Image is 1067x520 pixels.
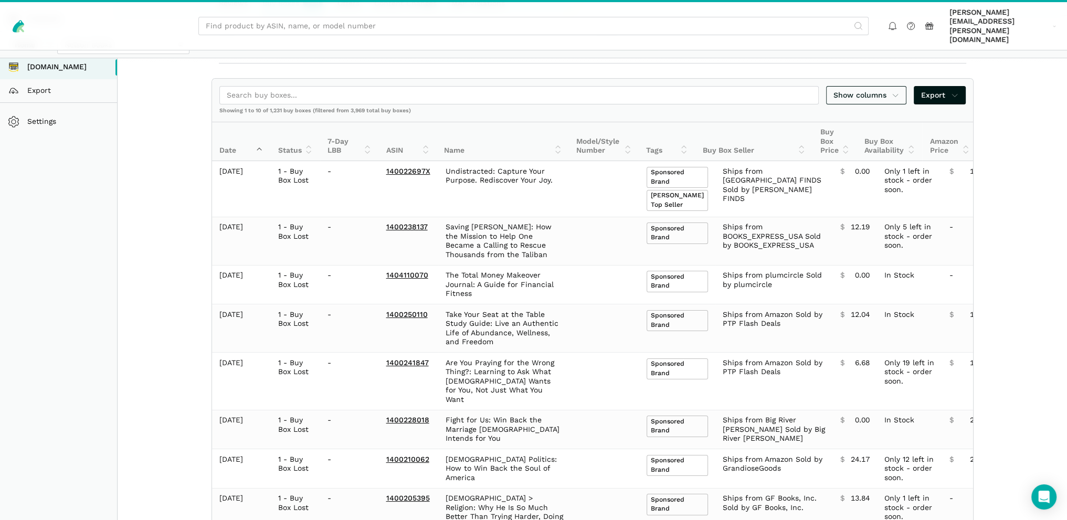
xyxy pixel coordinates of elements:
td: [DATE] [212,265,271,304]
span: 25.99 [970,416,989,425]
span: $ [840,222,844,232]
span: 6.68 [855,358,870,368]
td: [DATE] [212,217,271,265]
a: 140022697X [386,167,430,175]
td: The Total Money Makeover Journal: A Guide for Financial Fitness [438,265,571,304]
span: $ [840,358,844,368]
td: Ships from Amazon Sold by GrandioseGoods [715,449,833,489]
th: Amazon Price: activate to sort column ascending [922,122,977,161]
td: - [320,449,379,489]
span: $ [840,310,844,320]
td: Ships from Amazon Sold by PTP Flash Deals [715,353,833,410]
td: Ships from Amazon Sold by PTP Flash Deals [715,304,833,353]
th: Tags: activate to sort column ascending [639,122,695,161]
span: $ [949,416,954,425]
span: 12.64 [970,358,989,368]
td: - [320,265,379,304]
span: $ [840,167,844,176]
td: [DATE] [212,353,271,410]
td: Only 12 left in stock - order soon. [877,449,942,489]
span: $ [949,455,954,464]
td: 1 - Buy Box Lost [271,353,320,410]
th: Status: activate to sort column ascending [271,122,320,161]
td: Ships from [GEOGRAPHIC_DATA] FINDS Sold by [PERSON_NAME] FINDS [715,161,833,217]
span: [PERSON_NAME][EMAIL_ADDRESS][PERSON_NAME][DOMAIN_NAME] [949,8,1049,45]
td: In Stock [877,265,942,304]
a: 1400238137 [386,222,428,231]
td: 1 - Buy Box Lost [271,410,320,449]
span: Sponsored Brand [647,358,708,380]
td: - [320,353,379,410]
span: Sponsored Brand [647,271,708,292]
td: [DATE] [212,410,271,449]
div: Showing 1 to 10 of 1,231 buy boxes (filtered from 3,969 total buy boxes) [212,107,973,122]
td: Ships from BOOKS_EXPRESS_USA Sold by BOOKS_EXPRESS_USA [715,217,833,265]
span: Sponsored Brand [647,167,708,188]
span: Sponsored Brand [647,455,708,476]
td: - [942,265,996,304]
td: - [320,304,379,353]
a: Export [914,86,966,104]
th: ASIN: activate to sort column ascending [379,122,437,161]
td: - [320,410,379,449]
td: 1 - Buy Box Lost [271,217,320,265]
span: 24.17 [851,455,870,464]
a: Show columns [826,86,907,104]
a: 1400228018 [386,416,429,424]
span: $ [949,310,954,320]
span: $ [840,494,844,503]
span: Sponsored Brand [647,416,708,437]
td: Saving [PERSON_NAME]: How the Mission to Help One Became a Calling to Rescue Thousands from the T... [438,217,571,265]
td: 1 - Buy Box Lost [271,265,320,304]
th: Buy Box Seller: activate to sort column ascending [695,122,813,161]
td: Are You Praying for the Wrong Thing?: Learning to Ask What [DEMOGRAPHIC_DATA] Wants for You, Not ... [438,353,571,410]
a: [PERSON_NAME][EMAIL_ADDRESS][PERSON_NAME][DOMAIN_NAME] [946,6,1060,46]
span: $ [840,455,844,464]
span: Show columns [833,90,900,101]
td: Ships from plumcircle Sold by plumcircle [715,265,833,304]
span: 14.09 [970,167,989,176]
td: 1 - Buy Box Lost [271,449,320,489]
th: Model/Style Number: activate to sort column ascending [569,122,639,161]
span: 13.84 [851,494,870,503]
td: Fight for Us: Win Back the Marriage [DEMOGRAPHIC_DATA] Intends for You [438,410,571,449]
a: 1400210062 [386,455,429,463]
a: 1400205395 [386,494,430,502]
td: [DATE] [212,161,271,217]
a: 1404110070 [386,271,428,279]
td: [DEMOGRAPHIC_DATA] Politics: How to Win Back the Soul of America [438,449,571,489]
td: - [320,161,379,217]
span: [PERSON_NAME] Top Seller [647,190,708,211]
span: $ [840,416,844,425]
span: 0.00 [855,167,870,176]
span: 0.00 [855,271,870,280]
th: 7-Day LBB : activate to sort column ascending [320,122,379,161]
td: - [320,217,379,265]
span: 12.19 [851,222,870,232]
td: 1 - Buy Box Lost [271,161,320,217]
td: Only 5 left in stock - order soon. [877,217,942,265]
td: Only 19 left in stock - order soon. [877,353,942,410]
span: 0.00 [855,416,870,425]
td: Undistracted: Capture Your Purpose. Rediscover Your Joy. [438,161,571,217]
span: $ [949,358,954,368]
td: 1 - Buy Box Lost [271,304,320,353]
td: In Stock [877,304,942,353]
th: Buy Box Price: activate to sort column ascending [813,122,857,161]
span: 12.10 [970,310,989,320]
span: 12.04 [851,310,870,320]
span: Sponsored Brand [647,222,708,244]
a: 1400250110 [386,310,428,319]
td: [DATE] [212,449,271,489]
td: [DATE] [212,304,271,353]
input: Find product by ASIN, name, or model number [198,17,869,35]
td: Only 1 left in stock - order soon. [877,161,942,217]
td: Take Your Seat at the Table Study Guide: Live an Authentic Life of Abundance, Wellness, and Freedom [438,304,571,353]
th: Name: activate to sort column ascending [437,122,569,161]
th: Buy Box Availability: activate to sort column ascending [857,122,923,161]
span: Export [921,90,958,101]
span: Sponsored Brand [647,310,708,332]
td: In Stock [877,410,942,449]
td: - [942,217,996,265]
span: $ [840,271,844,280]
